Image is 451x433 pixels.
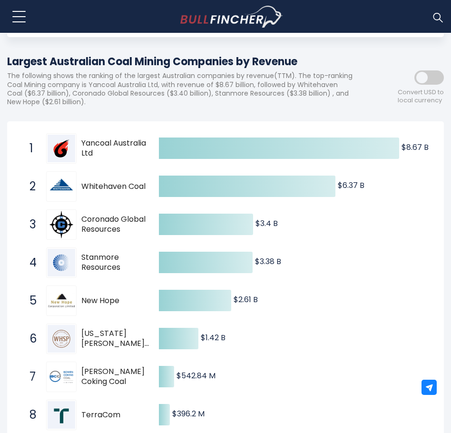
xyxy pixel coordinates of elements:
span: [PERSON_NAME] Coking Coal [81,367,153,387]
span: 6 [25,331,34,347]
text: $3.4 B [255,218,278,229]
span: Convert USD to local currency [398,89,444,105]
text: $2.61 B [234,294,258,305]
text: $6.37 B [338,180,364,191]
img: Coronado Global Resources [48,211,75,238]
span: 3 [25,216,34,233]
span: 1 [25,140,34,157]
img: Stanmore Resources [48,249,75,276]
span: Coronado Global Resources [81,215,153,235]
p: The following shows the ranking of the largest Australian companies by revenue(TTM). The top-rank... [7,71,358,106]
img: Bowen Coking Coal [48,363,75,391]
span: 7 [25,369,34,385]
span: Whitehaven Coal [81,182,153,192]
text: $542.84 M [176,370,216,381]
text: $8.67 B [402,142,429,153]
img: TerraCom [48,401,75,429]
text: $3.38 B [255,256,281,267]
text: $1.42 B [201,332,225,343]
h1: Largest Australian Coal Mining Companies by Revenue [7,54,358,69]
span: 2 [25,178,34,195]
span: Stanmore Resources [81,253,153,273]
span: 4 [25,255,34,271]
img: Whitehaven Coal [48,173,75,200]
img: Washington H. Soul Pattinson and [48,325,75,353]
a: Go to homepage [180,6,283,28]
span: New Hope [81,296,153,306]
span: 5 [25,293,34,309]
text: $396.2 M [172,408,205,419]
span: TerraCom [81,410,153,420]
img: Bullfincher logo [180,6,283,28]
img: Yancoal Australia Ltd [48,135,75,162]
span: Yancoal Australia Ltd [81,138,153,158]
img: New Hope [48,293,75,308]
span: 8 [25,407,34,423]
span: [US_STATE][PERSON_NAME] Soul [PERSON_NAME] and [81,329,153,349]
